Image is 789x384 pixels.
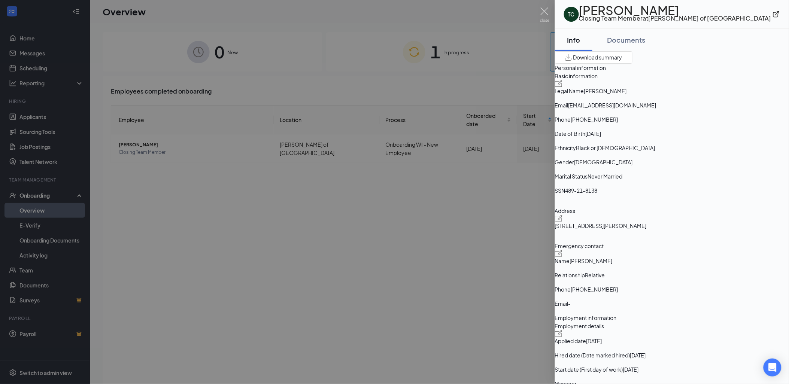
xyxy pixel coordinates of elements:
[571,115,618,124] span: [PHONE_NUMBER]
[588,172,623,180] span: Never Married
[555,101,568,109] span: Email
[570,257,613,265] span: [PERSON_NAME]
[555,299,568,308] span: Email
[773,10,780,18] svg: ExternalLink
[571,285,618,293] span: [PHONE_NUMBER]
[555,207,789,215] span: Address
[586,129,601,138] span: [DATE]
[576,144,655,152] span: Black or [DEMOGRAPHIC_DATA]
[584,87,627,95] span: [PERSON_NAME]
[555,87,584,95] span: Legal Name
[555,322,789,330] span: Employment details
[579,14,771,22] div: Closing Team Member at [PERSON_NAME] of [GEOGRAPHIC_DATA]
[574,158,633,166] span: [DEMOGRAPHIC_DATA]
[555,186,565,195] span: SSN
[555,72,789,80] span: Basic information
[573,54,622,61] span: Download summary
[568,299,571,308] span: -
[555,365,623,374] span: Start date (First day of work)
[555,285,571,293] span: Phone
[586,337,602,345] span: [DATE]
[555,351,630,359] span: Hired date (Date marked hired)
[565,186,598,195] span: 489-21-8138
[555,337,586,345] span: Applied date
[562,35,585,45] div: Info
[555,271,585,279] span: Relationship
[764,359,782,377] div: Open Intercom Messenger
[607,35,646,45] div: Documents
[555,129,586,138] span: Date of Birth
[579,6,771,14] h1: [PERSON_NAME]
[630,351,646,359] span: [DATE]
[555,242,789,250] span: Emergency contact
[555,64,789,72] span: Personal information
[555,314,789,322] span: Employment information
[555,172,588,180] span: Marital Status
[555,158,574,166] span: Gender
[555,115,571,124] span: Phone
[568,101,656,109] span: [EMAIL_ADDRESS][DOMAIN_NAME]
[555,222,647,230] span: [STREET_ADDRESS][PERSON_NAME]
[555,144,576,152] span: Ethnicity
[585,271,605,279] span: Relative
[623,365,639,374] span: [DATE]
[568,10,575,18] div: TC
[555,257,570,265] span: Name
[555,51,632,64] button: Download summary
